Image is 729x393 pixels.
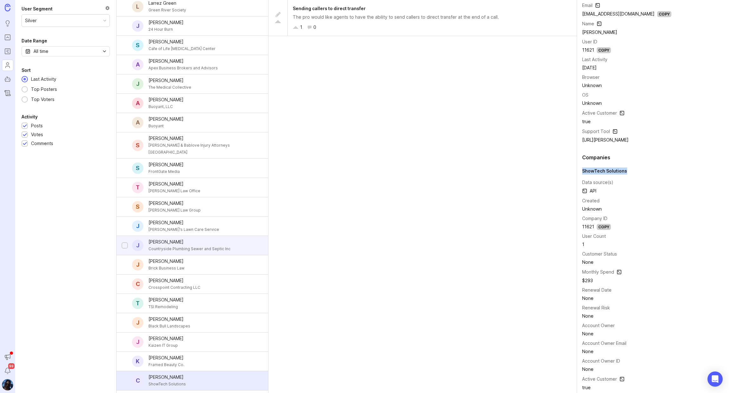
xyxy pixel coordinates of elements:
[657,11,671,17] div: Copy
[2,379,13,390] button: Tim Fischer
[132,298,143,309] div: T
[132,117,143,128] div: A
[582,38,597,45] div: User ID
[582,304,610,311] div: Renewal Risk
[132,336,143,348] div: J
[582,155,724,160] div: Companies
[22,5,53,13] div: User Segment
[148,200,201,207] div: [PERSON_NAME]
[132,162,143,174] div: S
[582,206,629,212] div: Unknown
[25,17,37,24] div: Silver
[582,92,588,98] div: OS
[148,161,184,168] div: [PERSON_NAME]
[148,226,219,233] div: [PERSON_NAME]'s Lawn Care Service
[582,74,600,81] div: Browser
[8,363,15,369] span: 99
[582,330,629,337] div: None
[148,58,218,65] div: [PERSON_NAME]
[582,215,607,222] div: Company ID
[132,40,143,51] div: S
[148,361,184,368] div: Framed Beauty Co.
[148,123,184,130] div: Buoyant
[148,187,200,194] div: [PERSON_NAME] Law Office
[148,354,184,361] div: [PERSON_NAME]
[582,358,620,364] div: Account Owner ID
[582,168,724,174] div: ShowTech Solutions
[132,98,143,109] div: A
[582,65,597,70] time: [DATE]
[148,19,184,26] div: [PERSON_NAME]
[2,73,13,85] a: Autopilot
[582,128,610,135] div: Support Tool
[582,11,655,16] a: [EMAIL_ADDRESS][DOMAIN_NAME]
[2,18,13,29] a: Ideas
[582,287,612,294] div: Renewal Date
[28,76,60,83] div: Last Activity
[582,20,594,27] div: Name
[582,187,596,195] span: API
[31,131,43,138] div: Votes
[132,220,143,232] div: J
[132,140,143,151] div: S
[582,259,629,266] div: None
[22,37,47,45] div: Date Range
[707,371,723,387] div: Open Intercom Messenger
[34,48,48,55] div: All time
[148,258,185,265] div: [PERSON_NAME]
[148,296,184,303] div: [PERSON_NAME]
[582,340,626,347] div: Account Owner Email
[2,365,13,377] button: Notifications
[148,168,184,175] div: FrontGate Media
[132,259,143,270] div: J
[582,137,629,143] a: [URL][PERSON_NAME]
[22,67,31,74] div: Sort
[582,110,617,117] div: Active Customer
[148,116,184,123] div: [PERSON_NAME]
[132,201,143,212] div: S
[99,49,110,54] svg: toggle icon
[148,103,184,110] div: Buoyant, LLC
[148,26,184,33] div: 24 Hour Burn
[582,81,671,90] td: Unknown
[132,240,143,251] div: J
[132,59,143,70] div: A
[582,223,594,230] div: 11621
[582,269,614,276] div: Monthly Spend
[148,284,200,291] div: Crosspoint Contracting LLC
[293,14,572,21] div: The pro would like agents to have the ability to send callers to direct transfer at the end of a ...
[582,295,629,302] div: None
[582,376,617,383] div: Active Customer
[28,96,58,103] div: Top Voters
[582,366,629,373] div: None
[148,181,200,187] div: [PERSON_NAME]
[148,38,216,45] div: [PERSON_NAME]
[582,240,629,249] td: 1
[582,250,617,257] div: Customer Status
[582,47,594,54] div: 11621
[148,238,230,245] div: [PERSON_NAME]
[148,342,184,349] div: Kaizen IT Group
[132,1,143,12] div: L
[582,2,593,9] div: Email
[582,197,600,204] div: Created
[132,317,143,328] div: J
[148,65,218,72] div: Apex Business Brokers and Advisors
[132,182,143,193] div: T
[582,384,629,391] div: true
[597,224,611,230] div: Copy
[582,233,606,240] div: User Count
[132,356,143,367] div: K
[148,135,258,142] div: [PERSON_NAME]
[5,4,10,11] img: Canny Home
[597,47,611,53] div: Copy
[313,24,316,31] div: 0
[31,140,53,147] div: Comments
[2,60,13,71] a: Users
[148,374,186,381] div: [PERSON_NAME]
[2,351,13,363] button: Announcements
[582,276,629,285] td: $293
[148,316,190,323] div: [PERSON_NAME]
[2,46,13,57] a: Roadmaps
[148,219,219,226] div: [PERSON_NAME]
